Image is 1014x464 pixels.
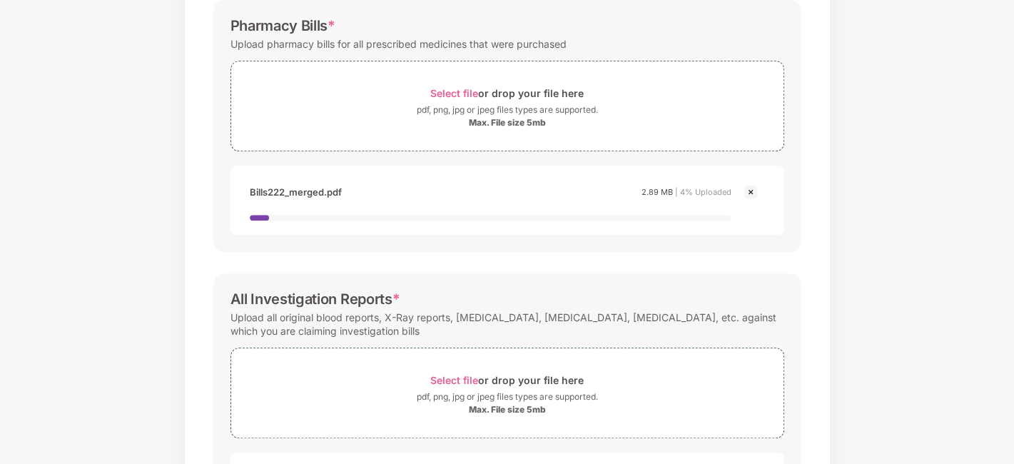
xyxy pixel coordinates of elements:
[417,103,598,117] div: pdf, png, jpg or jpeg files types are supported.
[430,374,478,386] span: Select file
[231,359,784,427] span: Select fileor drop your file herepdf, png, jpg or jpeg files types are supported.Max. File size 5mb
[430,370,584,390] div: or drop your file here
[742,183,759,201] img: svg+xml;base64,PHN2ZyBpZD0iQ3Jvc3MtMjR4MjQiIHhtbG5zPSJodHRwOi8vd3d3LnczLm9yZy8yMDAwL3N2ZyIgd2lkdG...
[675,187,731,197] span: | 4% Uploaded
[230,17,335,34] div: Pharmacy Bills
[230,34,567,54] div: Upload pharmacy bills for all prescribed medicines that were purchased
[230,308,784,341] div: Upload all original blood reports, X-Ray reports, [MEDICAL_DATA], [MEDICAL_DATA], [MEDICAL_DATA],...
[430,84,584,103] div: or drop your file here
[469,117,546,128] div: Max. File size 5mb
[231,72,784,140] span: Select fileor drop your file herepdf, png, jpg or jpeg files types are supported.Max. File size 5mb
[417,390,598,404] div: pdf, png, jpg or jpeg files types are supported.
[430,87,478,99] span: Select file
[469,404,546,415] div: Max. File size 5mb
[250,180,342,204] div: Bills222_merged.pdf
[230,291,400,308] div: All Investigation Reports
[642,187,673,197] span: 2.89 MB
